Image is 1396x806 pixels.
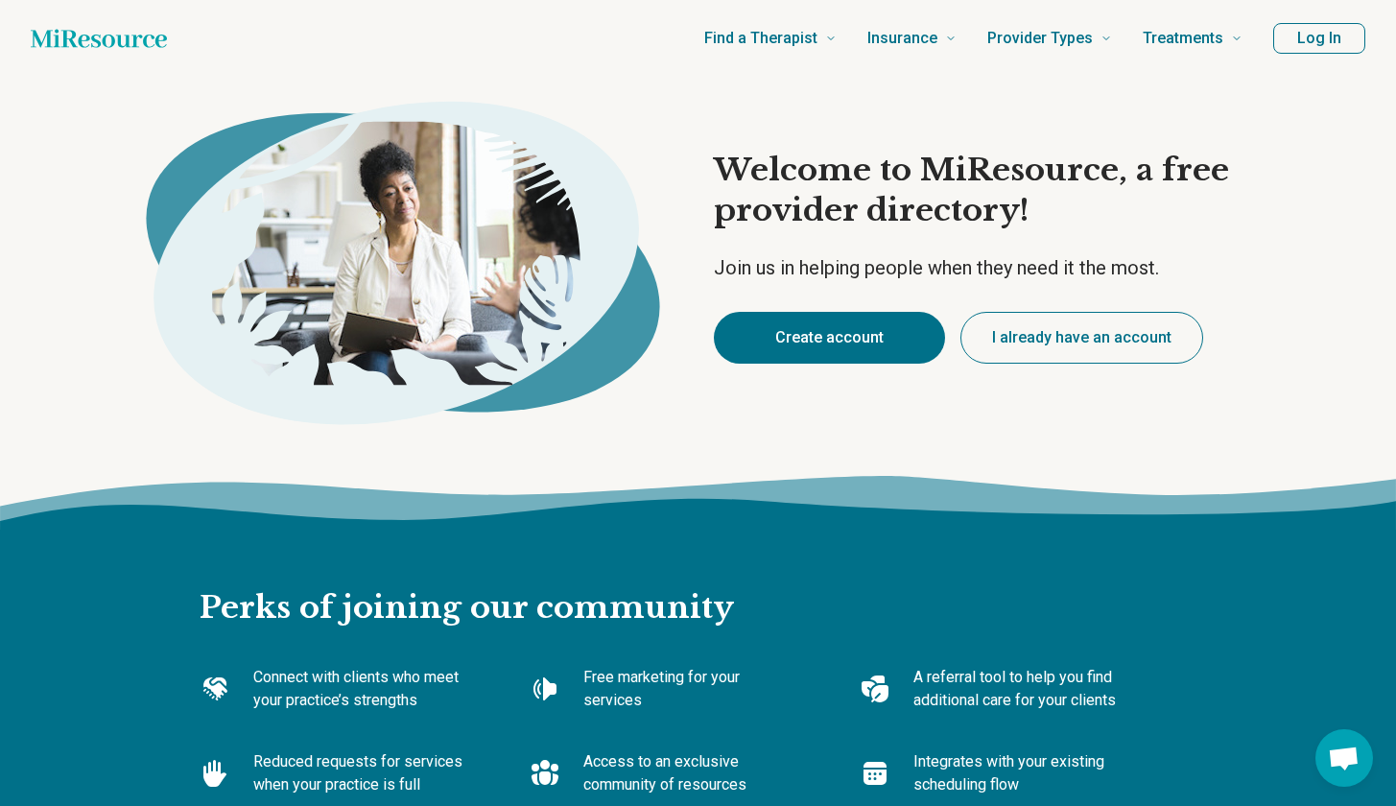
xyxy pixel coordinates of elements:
[704,25,817,52] span: Find a Therapist
[583,666,798,712] p: Free marketing for your services
[253,750,468,796] p: Reduced requests for services when your practice is full
[714,312,945,364] button: Create account
[913,666,1128,712] p: A referral tool to help you find additional care for your clients
[31,19,167,58] a: Home page
[714,254,1282,281] p: Join us in helping people when they need it the most.
[867,25,937,52] span: Insurance
[200,527,1197,628] h2: Perks of joining our community
[987,25,1093,52] span: Provider Types
[1143,25,1223,52] span: Treatments
[960,312,1203,364] button: I already have an account
[1273,23,1365,54] button: Log In
[1315,729,1373,787] div: Open chat
[583,750,798,796] p: Access to an exclusive community of resources
[913,750,1128,796] p: Integrates with your existing scheduling flow
[253,666,468,712] p: Connect with clients who meet your practice’s strengths
[714,151,1282,230] h1: Welcome to MiResource, a free provider directory!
